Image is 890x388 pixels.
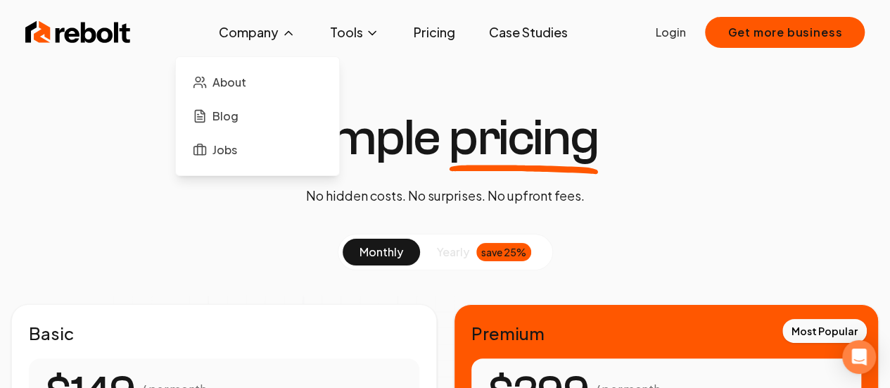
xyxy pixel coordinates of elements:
[187,136,328,164] a: Jobs
[476,243,531,261] div: save 25%
[471,322,862,344] h2: Premium
[212,74,246,91] span: About
[477,18,578,46] a: Case Studies
[360,244,403,259] span: monthly
[420,239,548,265] button: yearlysave 25%
[437,244,469,261] span: yearly
[212,108,239,125] span: Blog
[208,18,307,46] button: Company
[402,18,466,46] a: Pricing
[187,68,328,96] a: About
[292,113,598,163] h1: Simple
[305,186,584,206] p: No hidden costs. No surprises. No upfront fees.
[318,18,390,46] button: Tools
[29,322,419,344] h2: Basic
[655,24,685,41] a: Login
[782,319,867,343] div: Most Popular
[212,142,237,158] span: Jobs
[842,340,876,374] div: Open Intercom Messenger
[25,18,131,46] img: Rebolt Logo
[449,113,598,163] span: pricing
[705,17,865,48] button: Get more business
[187,102,328,130] a: Blog
[343,239,420,265] button: monthly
